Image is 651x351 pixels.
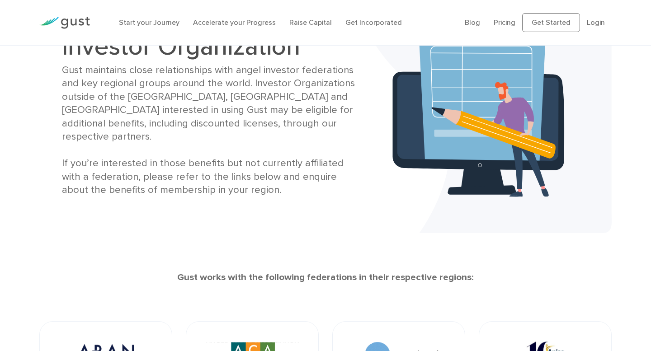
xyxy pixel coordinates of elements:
img: Gust Logo [39,17,90,29]
a: Accelerate your Progress [193,18,276,27]
h1: License Gust For Your Investor Organization [62,9,364,59]
a: Blog [465,18,480,27]
a: Pricing [494,18,515,27]
strong: Gust works with the following federations in their respective regions: [177,271,474,283]
div: Gust maintains close relationships with angel investor federations and key regional groups around... [62,64,364,197]
a: Raise Capital [289,18,332,27]
a: Get Started [522,13,580,32]
a: Get Incorporated [345,18,402,27]
a: Start your Journey [119,18,179,27]
a: Login [587,18,605,27]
